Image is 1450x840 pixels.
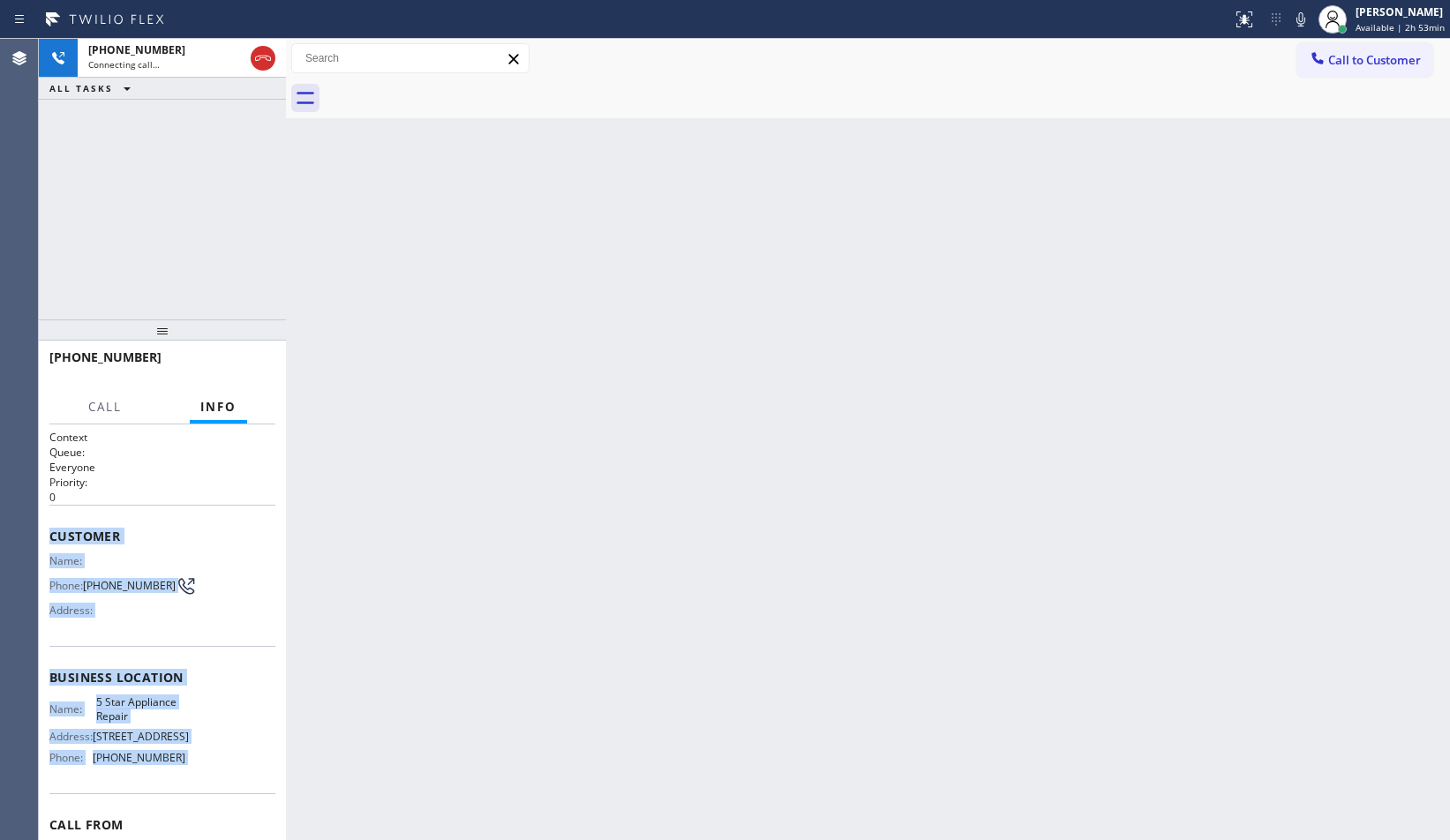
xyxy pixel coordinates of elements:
[93,751,185,764] span: [PHONE_NUMBER]
[200,399,237,415] span: Info
[49,554,96,567] span: Name:
[49,579,83,592] span: Phone:
[49,604,96,617] span: Address:
[88,58,160,71] span: Connecting call…
[190,390,247,424] button: Info
[49,528,275,544] span: Customer
[88,42,185,57] span: [PHONE_NUMBER]
[88,399,122,415] span: Call
[49,475,275,490] h2: Priority:
[83,579,176,592] span: [PHONE_NUMBER]
[49,490,275,505] p: 0
[49,751,93,764] span: Phone:
[1356,4,1445,19] div: [PERSON_NAME]
[1288,7,1313,32] button: Mute
[93,730,189,743] span: [STREET_ADDRESS]
[49,430,275,445] h1: Context
[1297,43,1432,77] button: Call to Customer
[49,702,96,716] span: Name:
[49,82,113,94] span: ALL TASKS
[49,460,275,475] p: Everyone
[78,390,132,424] button: Call
[1356,21,1445,34] span: Available | 2h 53min
[49,816,275,833] span: Call From
[39,78,148,99] button: ALL TASKS
[49,669,275,686] span: Business location
[49,445,275,460] h2: Queue:
[96,695,184,723] span: 5 Star Appliance Repair
[251,46,275,71] button: Hang up
[292,44,529,72] input: Search
[1328,52,1421,68] span: Call to Customer
[49,730,93,743] span: Address:
[49,349,162,365] span: [PHONE_NUMBER]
